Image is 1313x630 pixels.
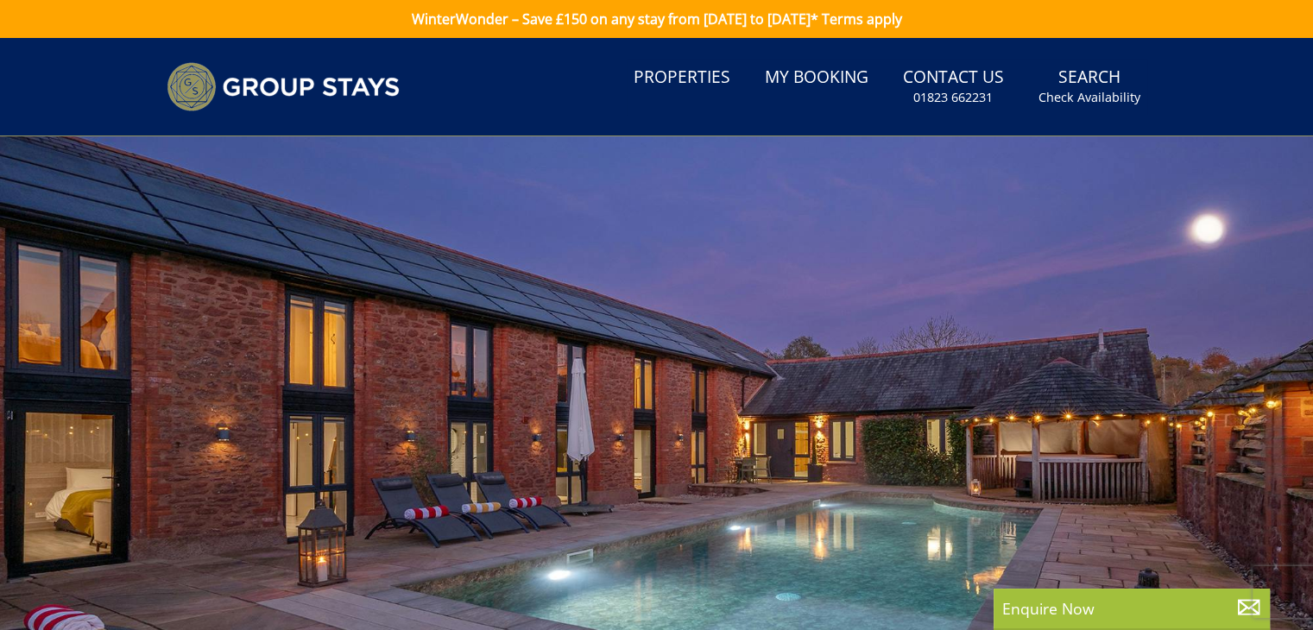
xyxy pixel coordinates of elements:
p: Enquire Now [1002,597,1261,620]
a: Contact Us01823 662231 [896,59,1011,115]
img: Group Stays [167,62,400,111]
a: Properties [627,59,737,98]
small: Check Availability [1038,89,1140,106]
small: 01823 662231 [913,89,993,106]
a: My Booking [758,59,875,98]
a: SearchCheck Availability [1032,59,1147,115]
